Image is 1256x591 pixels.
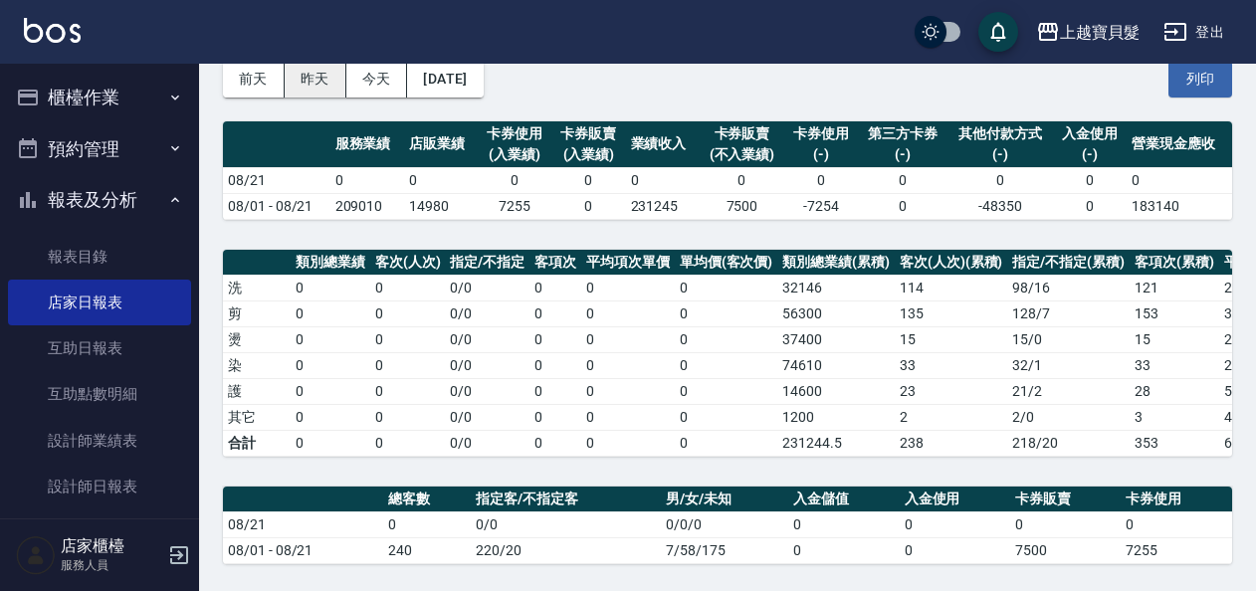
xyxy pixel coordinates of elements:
td: 15 / 0 [1007,326,1130,352]
td: 220/20 [471,537,661,563]
div: 卡券使用 [789,123,853,144]
td: 135 [895,300,1008,326]
th: 客次(人次) [370,250,446,276]
td: 0 [626,167,700,193]
td: 0 [675,378,778,404]
td: 0 [581,404,675,430]
td: 0 [675,404,778,430]
td: 0 [1053,193,1127,219]
td: 7500 [1010,537,1121,563]
td: 0 / 0 [445,404,529,430]
a: 互助日報表 [8,325,191,371]
td: 0 [370,378,446,404]
div: (入業績) [483,144,546,165]
h5: 店家櫃檯 [61,536,162,556]
td: 0 / 0 [445,326,529,352]
img: Logo [24,18,81,43]
td: 7255 [1121,537,1232,563]
th: 入金使用 [900,487,1010,512]
td: 燙 [223,326,291,352]
td: 08/21 [223,167,330,193]
a: 報表目錄 [8,234,191,280]
td: 153 [1130,300,1219,326]
th: 單均價(客次價) [675,250,778,276]
td: 0 [1121,511,1232,537]
td: 0 [291,352,370,378]
td: 0 [370,430,446,456]
td: 0 [529,300,581,326]
a: 店家日報表 [8,280,191,325]
td: 0 [370,352,446,378]
td: 218/20 [1007,430,1130,456]
th: 店販業績 [404,121,478,168]
td: 28 [1130,378,1219,404]
td: 0 [370,326,446,352]
td: 08/01 - 08/21 [223,193,330,219]
td: -48350 [947,193,1053,219]
td: 1200 [777,404,895,430]
td: 7/58/175 [661,537,788,563]
td: 33 [1130,352,1219,378]
td: 0 [370,300,446,326]
td: 08/01 - 08/21 [223,537,383,563]
img: Person [16,535,56,575]
td: 0 [370,275,446,300]
div: (-) [952,144,1048,165]
td: 0 [291,430,370,456]
div: (-) [789,144,853,165]
td: 0 [1127,167,1232,193]
td: 0 / 0 [445,275,529,300]
th: 指定/不指定 [445,250,529,276]
div: (不入業績) [705,144,779,165]
td: 0 [291,378,370,404]
td: 56300 [777,300,895,326]
div: 第三方卡券 [863,123,942,144]
td: 32146 [777,275,895,300]
td: 231244.5 [777,430,895,456]
td: 0 [581,430,675,456]
td: 0/0 [445,430,529,456]
td: 2 [895,404,1008,430]
th: 總客數 [383,487,471,512]
td: 0 [788,537,899,563]
th: 營業現金應收 [1127,121,1232,168]
td: 7255 [478,193,551,219]
td: 7500 [700,193,784,219]
td: 23 [895,378,1008,404]
td: 08/21 [223,511,383,537]
div: 卡券販賣 [556,123,620,144]
td: 0 [1010,511,1121,537]
td: 0 [551,167,625,193]
a: 店販抽成明細 [8,509,191,555]
td: 0 [478,167,551,193]
td: 0/0 [471,511,661,537]
td: 33 [895,352,1008,378]
div: (入業績) [556,144,620,165]
td: 洗 [223,275,291,300]
th: 入金儲值 [788,487,899,512]
td: 238 [895,430,1008,456]
a: 設計師業績表 [8,418,191,464]
td: 0 [1053,167,1127,193]
td: 0 [291,300,370,326]
div: 卡券販賣 [705,123,779,144]
button: save [978,12,1018,52]
button: 預約管理 [8,123,191,175]
th: 類別總業績 [291,250,370,276]
td: 14600 [777,378,895,404]
td: 0 [581,378,675,404]
div: (-) [863,144,942,165]
td: 0 [675,300,778,326]
td: 其它 [223,404,291,430]
td: 0 [291,275,370,300]
td: 121 [1130,275,1219,300]
table: a dense table [223,121,1232,220]
td: 0 [788,511,899,537]
td: 護 [223,378,291,404]
td: 21 / 2 [1007,378,1130,404]
th: 卡券販賣 [1010,487,1121,512]
button: 昨天 [285,61,346,98]
td: 0 [947,167,1053,193]
td: 0 [858,193,947,219]
p: 服務人員 [61,556,162,574]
